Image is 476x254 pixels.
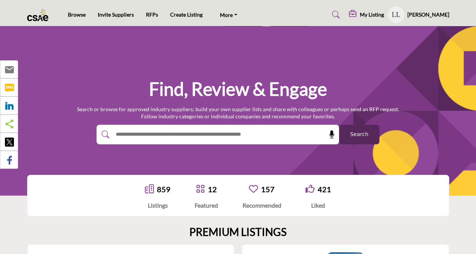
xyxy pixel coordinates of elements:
div: Recommended [243,201,281,210]
a: 421 [318,185,331,194]
i: Go to Liked [306,184,315,193]
a: More [215,9,243,20]
h1: Find, Review & Engage [149,77,327,101]
a: Browse [68,11,86,18]
p: Search or browse for approved industry suppliers; build your own supplier lists and share with co... [77,106,399,120]
a: 12 [208,185,217,194]
h2: PREMIUM LISTINGS [189,226,287,239]
h5: [PERSON_NAME] [407,11,449,18]
div: Listings [145,201,170,210]
span: Search [350,130,368,138]
div: Featured [195,201,218,210]
button: Show hide supplier dropdown [388,6,404,23]
a: 859 [157,185,170,194]
img: Site Logo [27,9,52,21]
div: My Listing [349,10,384,19]
a: Go to Featured [196,184,205,194]
a: Go to Recommended [249,184,258,194]
a: Invite Suppliers [98,11,134,18]
h5: My Listing [360,11,384,18]
a: Search [325,9,345,21]
a: 157 [261,185,275,194]
div: Liked [306,201,331,210]
a: RFPs [146,11,158,18]
button: Search [339,125,379,144]
a: Create Listing [170,11,203,18]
